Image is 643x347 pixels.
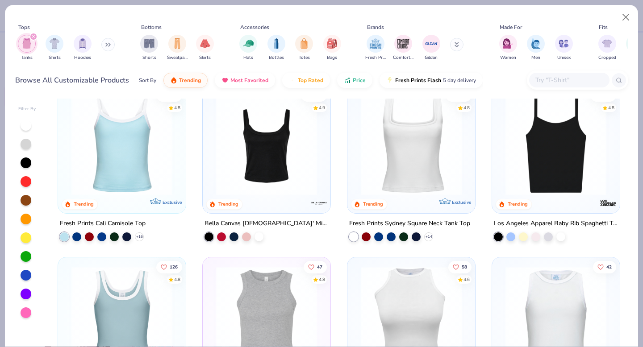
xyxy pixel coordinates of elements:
button: Like [448,260,472,273]
img: Bags Image [327,38,337,49]
div: filter for Hoodies [74,35,92,61]
div: filter for Shirts [46,35,63,61]
div: filter for Skirts [196,35,214,61]
img: TopRated.gif [289,77,296,84]
span: Price [353,77,366,84]
img: Men Image [531,38,541,49]
img: most_fav.gif [221,77,229,84]
button: filter button [393,35,413,61]
div: filter for Comfort Colors [393,35,413,61]
div: filter for Hats [239,35,257,61]
img: Sweatpants Image [172,38,182,49]
div: Bella Canvas [DEMOGRAPHIC_DATA]' Micro Ribbed Scoop Tank [205,218,329,229]
span: Top Rated [298,77,323,84]
span: Unisex [557,54,571,61]
div: filter for Fresh Prints [365,35,386,61]
div: filter for Women [499,35,517,61]
span: Trending [179,77,201,84]
button: filter button [527,35,545,61]
button: Trending [163,73,208,88]
div: filter for Totes [295,35,313,61]
span: Fresh Prints Flash [395,77,441,84]
button: filter button [46,35,63,61]
div: filter for Bottles [267,35,285,61]
button: Top Rated [282,73,330,88]
div: 4.8 [319,276,325,283]
div: Fresh Prints Cali Camisole Top [60,218,146,229]
button: filter button [196,35,214,61]
img: Unisex Image [559,38,569,49]
img: Skirts Image [200,38,210,49]
button: filter button [167,35,188,61]
div: filter for Bags [323,35,341,61]
img: 80dc4ece-0e65-4f15-94a6-2a872a258fbd [321,95,431,195]
div: Made For [500,23,522,31]
span: 58 [462,264,467,269]
img: 63ed7c8a-03b3-4701-9f69-be4b1adc9c5f [466,95,576,195]
span: Totes [299,54,310,61]
div: Fits [599,23,608,31]
div: Tops [18,23,30,31]
img: Shirts Image [50,38,60,49]
span: Sweatpants [167,54,188,61]
button: Like [446,89,472,101]
button: filter button [18,35,36,61]
span: Hoodies [74,54,91,61]
div: filter for Gildan [422,35,440,61]
span: Shirts [49,54,61,61]
button: filter button [140,35,158,61]
img: Bella + Canvas logo [310,194,328,212]
button: filter button [555,35,573,61]
span: 126 [170,264,178,269]
button: filter button [267,35,285,61]
div: 4.8 [175,104,181,111]
button: filter button [295,35,313,61]
img: 94a2aa95-cd2b-4983-969b-ecd512716e9a [356,95,466,195]
img: cbf11e79-2adf-4c6b-b19e-3da42613dd1b [501,95,611,195]
span: Comfort Colors [393,54,413,61]
img: Fresh Prints Image [369,37,382,50]
button: Fresh Prints Flash5 day delivery [380,73,483,88]
button: filter button [74,35,92,61]
div: 4.8 [608,104,614,111]
button: filter button [365,35,386,61]
img: a25d9891-da96-49f3-a35e-76288174bf3a [67,95,177,195]
span: Gildan [425,54,438,61]
div: filter for Shorts [140,35,158,61]
input: Try "T-Shirt" [534,75,603,85]
img: Women Image [503,38,513,49]
img: Hoodies Image [78,38,88,49]
img: Shorts Image [144,38,154,49]
span: Hats [243,54,253,61]
div: Bottoms [141,23,162,31]
span: Fresh Prints [365,54,386,61]
div: filter for Men [527,35,545,61]
button: Like [157,260,183,273]
span: Bags [327,54,337,61]
img: Hats Image [243,38,254,49]
div: Brands [367,23,384,31]
span: + 16 [136,234,143,240]
button: filter button [323,35,341,61]
div: filter for Tanks [18,35,36,61]
span: Shorts [142,54,156,61]
span: Most Favorited [230,77,268,84]
button: filter button [598,35,616,61]
button: Like [301,89,327,101]
div: filter for Unisex [555,35,573,61]
span: Exclusive [452,199,471,205]
div: Browse All Customizable Products [15,75,129,86]
img: Comfort Colors Image [397,37,410,50]
button: Price [337,73,372,88]
div: 4.8 [175,276,181,283]
button: Like [157,89,183,101]
div: filter for Sweatpants [167,35,188,61]
span: Women [500,54,516,61]
button: Close [618,9,635,26]
span: Men [531,54,540,61]
div: Los Angeles Apparel Baby Rib Spaghetti Tank [494,218,618,229]
img: Totes Image [299,38,309,49]
span: Tanks [21,54,33,61]
span: + 14 [425,234,432,240]
img: Cropped Image [602,38,612,49]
